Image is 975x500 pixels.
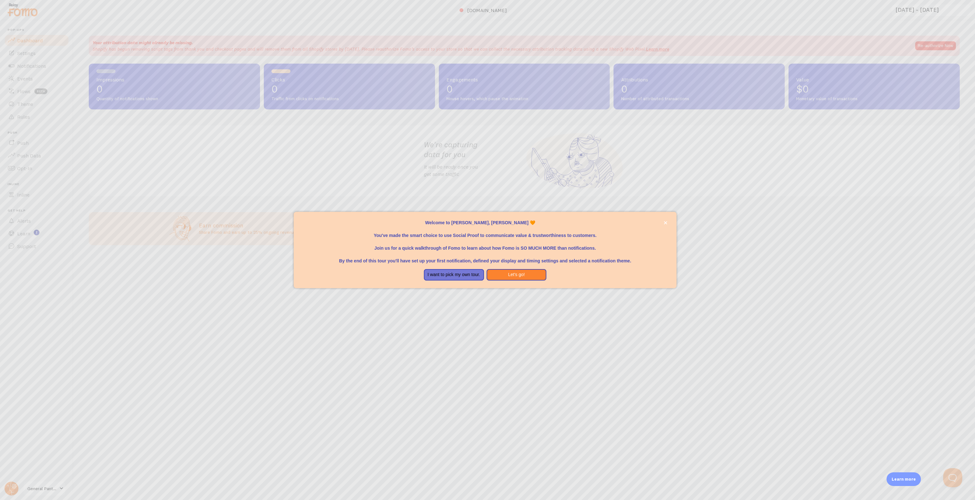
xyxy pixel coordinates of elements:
p: You've made the smart choice to use Social Proof to communicate value & trustworthiness to custom... [301,226,669,239]
button: I want to pick my own tour. [424,269,484,281]
div: Learn more [887,472,921,486]
button: close, [662,219,669,226]
p: Learn more [892,476,916,482]
p: By the end of this tour you'll have set up your first notification, defined your display and timi... [301,251,669,264]
p: Join us for a quick walkthrough of Fomo to learn about how Fomo is SO MUCH MORE than notifications. [301,239,669,251]
button: Let's go! [487,269,547,281]
p: Welcome to [PERSON_NAME], [PERSON_NAME] 🧡 [301,219,669,226]
div: Welcome to Fomo, Hans Merkelbach 🧡You&amp;#39;ve made the smart choice to use Social Proof to com... [294,212,677,288]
